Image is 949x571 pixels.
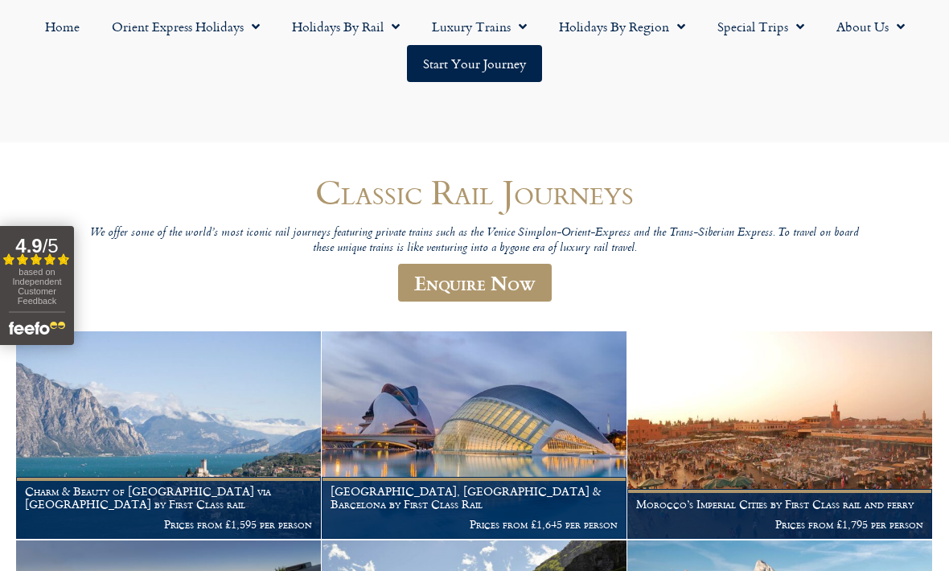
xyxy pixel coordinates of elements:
[25,518,312,531] p: Prices from £1,595 per person
[407,45,542,82] a: Start your Journey
[701,8,820,45] a: Special Trips
[322,331,627,540] a: [GEOGRAPHIC_DATA], [GEOGRAPHIC_DATA] & Barcelona by First Class Rail Prices from £1,645 per person
[416,8,543,45] a: Luxury Trains
[636,518,923,531] p: Prices from £1,795 per person
[88,173,861,211] h1: Classic Rail Journeys
[398,264,552,302] a: Enquire Now
[8,8,941,82] nav: Menu
[820,8,921,45] a: About Us
[88,226,861,256] p: We offer some of the world’s most iconic rail journeys featuring private trains such as the Venic...
[25,485,312,511] h1: Charm & Beauty of [GEOGRAPHIC_DATA] via [GEOGRAPHIC_DATA] by First Class rail
[276,8,416,45] a: Holidays by Rail
[636,498,923,511] h1: Morocco’s Imperial Cities by First Class rail and ferry
[543,8,701,45] a: Holidays by Region
[29,8,96,45] a: Home
[627,331,933,540] a: Morocco’s Imperial Cities by First Class rail and ferry Prices from £1,795 per person
[16,331,322,540] a: Charm & Beauty of [GEOGRAPHIC_DATA] via [GEOGRAPHIC_DATA] by First Class rail Prices from £1,595 ...
[331,518,618,531] p: Prices from £1,645 per person
[331,485,618,511] h1: [GEOGRAPHIC_DATA], [GEOGRAPHIC_DATA] & Barcelona by First Class Rail
[96,8,276,45] a: Orient Express Holidays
